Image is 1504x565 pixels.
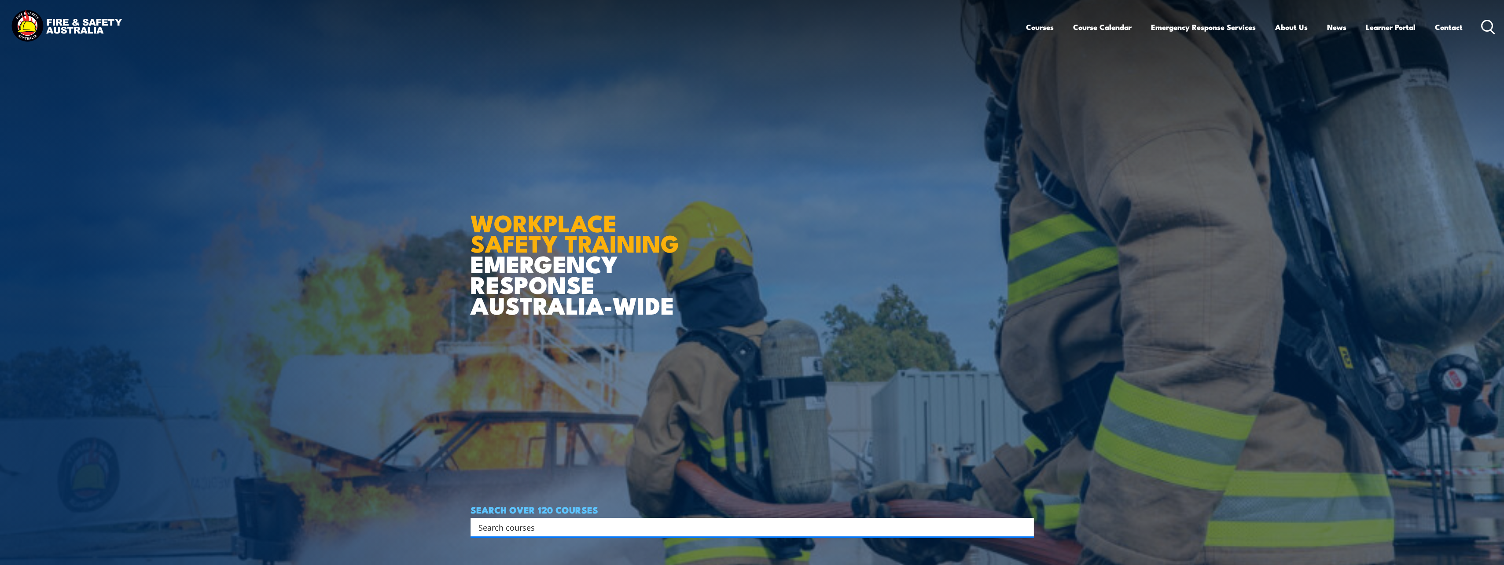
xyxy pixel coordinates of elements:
a: Emergency Response Services [1151,15,1256,39]
strong: WORKPLACE SAFETY TRAINING [471,204,679,261]
button: Search magnifier button [1019,521,1031,533]
input: Search input [478,521,1015,534]
a: Learner Portal [1366,15,1416,39]
a: Course Calendar [1073,15,1132,39]
a: About Us [1275,15,1308,39]
h4: SEARCH OVER 120 COURSES [471,505,1034,514]
a: Courses [1026,15,1054,39]
a: News [1327,15,1346,39]
h1: EMERGENCY RESPONSE AUSTRALIA-WIDE [471,190,686,315]
a: Contact [1435,15,1463,39]
form: Search form [480,521,1016,533]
